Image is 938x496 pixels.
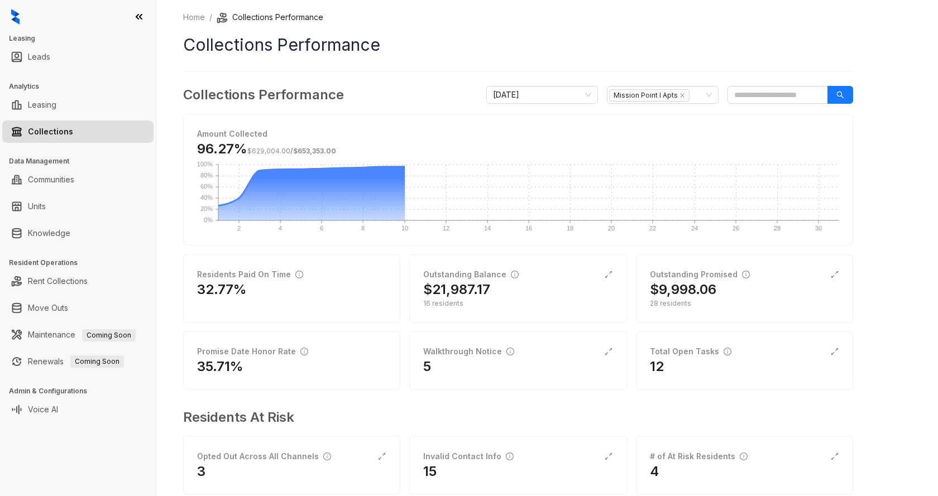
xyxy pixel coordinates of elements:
[183,407,844,427] h3: Residents At Risk
[525,225,532,232] text: 16
[650,345,731,358] div: Total Open Tasks
[377,452,386,461] span: expand-alt
[28,398,58,421] a: Voice AI
[423,281,490,298] h2: $21,987.17
[2,350,154,373] li: Renewals
[11,9,20,25] img: logo
[28,195,46,218] a: Units
[774,225,781,232] text: 28
[197,281,247,298] h2: 32.77%
[197,129,267,138] strong: Amount Collected
[836,91,844,99] span: search
[2,195,154,218] li: Units
[401,225,408,232] text: 10
[740,452,748,460] span: info-circle
[830,270,839,279] span: expand-alt
[237,225,241,232] text: 2
[197,463,205,480] h2: 3
[493,86,591,103] span: October 2025
[604,452,613,461] span: expand-alt
[830,452,839,461] span: expand-alt
[2,168,154,191] li: Communities
[28,297,68,319] a: Move Outs
[423,450,514,463] div: Invalid Contact Info
[197,450,331,463] div: Opted Out Across All Channels
[204,216,213,223] text: 0%
[320,225,323,232] text: 6
[2,121,154,143] li: Collections
[28,46,50,68] a: Leads
[423,345,514,358] div: Walkthrough Notice
[742,271,750,278] span: info-circle
[830,347,839,356] span: expand-alt
[650,268,750,281] div: Outstanding Promised
[484,225,491,232] text: 14
[28,168,74,191] a: Communities
[608,225,615,232] text: 20
[609,89,690,102] span: Mission Point I Apts
[9,156,156,166] h3: Data Management
[2,222,154,244] li: Knowledge
[361,225,365,232] text: 8
[200,172,213,179] text: 80%
[217,11,323,23] li: Collections Performance
[724,348,731,355] span: info-circle
[247,147,336,155] span: /
[9,33,156,44] h3: Leasing
[511,271,519,278] span: info-circle
[650,281,716,298] h2: $9,998.06
[9,386,156,396] h3: Admin & Configurations
[200,194,213,201] text: 40%
[197,358,243,375] h2: 35.71%
[300,348,308,355] span: info-circle
[9,81,156,92] h3: Analytics
[506,348,514,355] span: info-circle
[200,183,213,190] text: 60%
[82,329,136,341] span: Coming Soon
[443,225,449,232] text: 12
[567,225,573,232] text: 18
[604,347,613,356] span: expand-alt
[650,450,748,463] div: # of At Risk Residents
[2,94,154,116] li: Leasing
[28,94,56,116] a: Leasing
[197,161,213,167] text: 100%
[2,297,154,319] li: Move Outs
[2,270,154,292] li: Rent Collections
[604,270,613,279] span: expand-alt
[183,32,853,57] h1: Collections Performance
[295,271,303,278] span: info-circle
[815,225,822,232] text: 30
[200,205,213,212] text: 20%
[2,398,154,421] li: Voice AI
[323,452,331,460] span: info-circle
[650,358,664,375] h2: 12
[181,11,207,23] a: Home
[506,452,514,460] span: info-circle
[28,222,70,244] a: Knowledge
[70,355,124,368] span: Coming Soon
[197,140,336,158] h3: 96.27%
[423,463,437,480] h2: 15
[733,225,739,232] text: 26
[9,258,156,268] h3: Resident Operations
[28,270,88,292] a: Rent Collections
[691,225,698,232] text: 24
[293,147,336,155] span: $653,353.00
[28,121,73,143] a: Collections
[650,298,839,309] div: 28 residents
[247,147,290,155] span: $629,004.00
[423,358,431,375] h2: 5
[197,345,308,358] div: Promise Date Honor Rate
[209,11,212,23] li: /
[650,463,659,480] h2: 4
[197,268,303,281] div: Residents Paid On Time
[279,225,282,232] text: 4
[649,225,656,232] text: 22
[679,93,685,98] span: close
[183,85,344,105] h3: Collections Performance
[2,46,154,68] li: Leads
[423,268,519,281] div: Outstanding Balance
[2,324,154,346] li: Maintenance
[423,298,612,309] div: 16 residents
